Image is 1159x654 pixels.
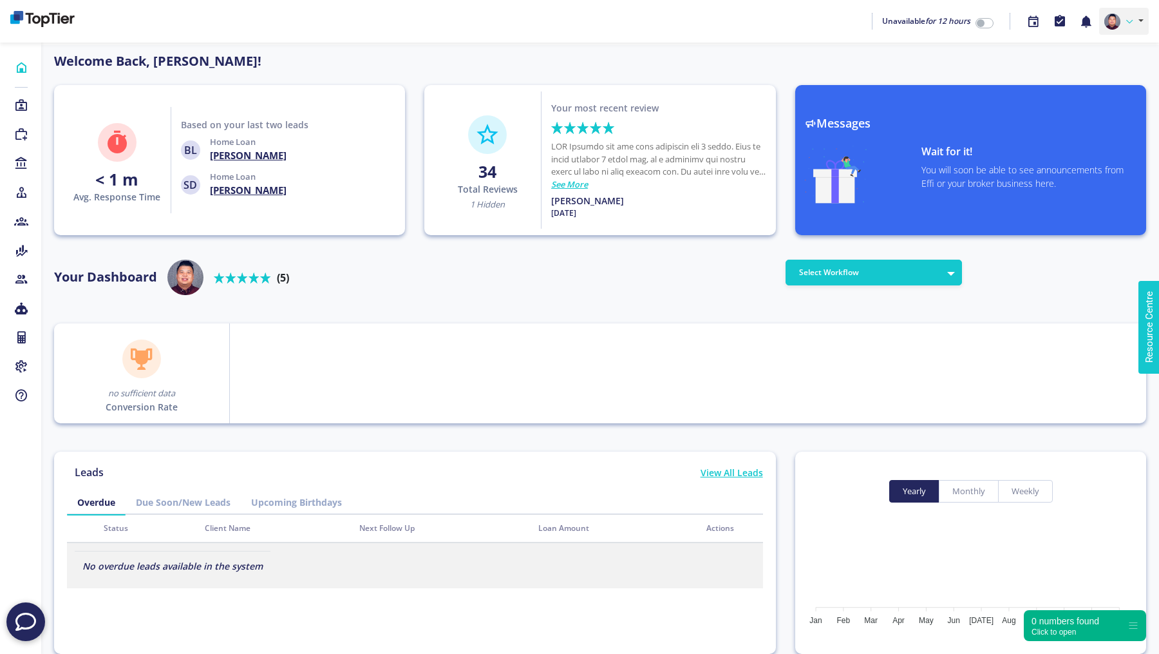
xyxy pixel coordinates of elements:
span: Home Loan [210,171,256,182]
img: bd260d39-06d4-48c8-91ce-4964555bf2e4-638900413960370303.png [10,11,75,27]
p: Your Dashboard [54,267,157,287]
i: No overdue leads available in the system [82,560,263,572]
p: Welcome Back, [PERSON_NAME]! [54,52,776,71]
button: yearly [889,480,939,503]
button: weekly [998,480,1053,503]
p: View All Leads [701,466,763,479]
p: Leads [67,465,111,480]
strong: 34 [478,160,496,182]
th: Overdue Icon [67,515,96,543]
span: Home Loan [210,136,256,148]
h4: [PERSON_NAME] [210,184,287,197]
span: Unavailable [882,15,970,26]
tspan: Apr [892,616,905,625]
h4: Wait for it! [921,146,1136,158]
p: Your most recent review [551,101,659,115]
a: View All Leads [701,466,763,490]
b: (5) [277,271,289,285]
tspan: May [919,616,934,625]
p: [PERSON_NAME] [551,194,624,207]
tspan: Aug [1002,616,1015,625]
p: Total Reviews [458,182,518,196]
a: Upcoming Birthdays [241,490,352,514]
span: SD [181,175,200,195]
a: Overdue [67,490,126,514]
strong: < 1 m [95,168,138,190]
tspan: Feb [836,616,850,625]
p: LOR Ipsumdo sit ame cons adipiscin eli 3 seddo. Eius te incid utlabor 7 etdol mag, al e adminimv ... [551,140,766,178]
p: Avg. Response Time [73,190,160,204]
i: for 12 hours [925,15,970,26]
tspan: [DATE] [969,616,994,625]
tspan: Mar [864,616,878,625]
h4: [PERSON_NAME] [210,149,287,162]
div: Next Follow Up [359,523,523,534]
img: user [167,260,203,296]
span: Resource Centre [11,3,82,19]
img: e310ebdf-1855-410b-9d61-d1abdff0f2ad-637831748356285317.png [1104,14,1120,30]
span: 1 Hidden [470,198,505,210]
button: Select Workflow [786,260,962,285]
div: Loan Amount [538,523,690,534]
p: You will soon be able to see announcements from Effi or your broker business here. [921,163,1136,190]
a: Due Soon/New Leads [126,490,241,514]
h3: Messages [805,117,1136,131]
button: monthly [939,480,999,503]
a: See More [551,178,588,191]
img: gift [805,146,867,204]
span: no sufficient data [108,387,175,399]
p: Conversion Rate [106,400,178,414]
div: Status [104,523,189,534]
span: BL [181,140,200,160]
p: Based on your last two leads [181,118,308,131]
tspan: Jan [809,616,822,625]
div: Client Name [205,523,344,534]
p: [DATE] [551,207,576,219]
div: Actions [706,523,755,534]
tspan: Jun [947,616,959,625]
